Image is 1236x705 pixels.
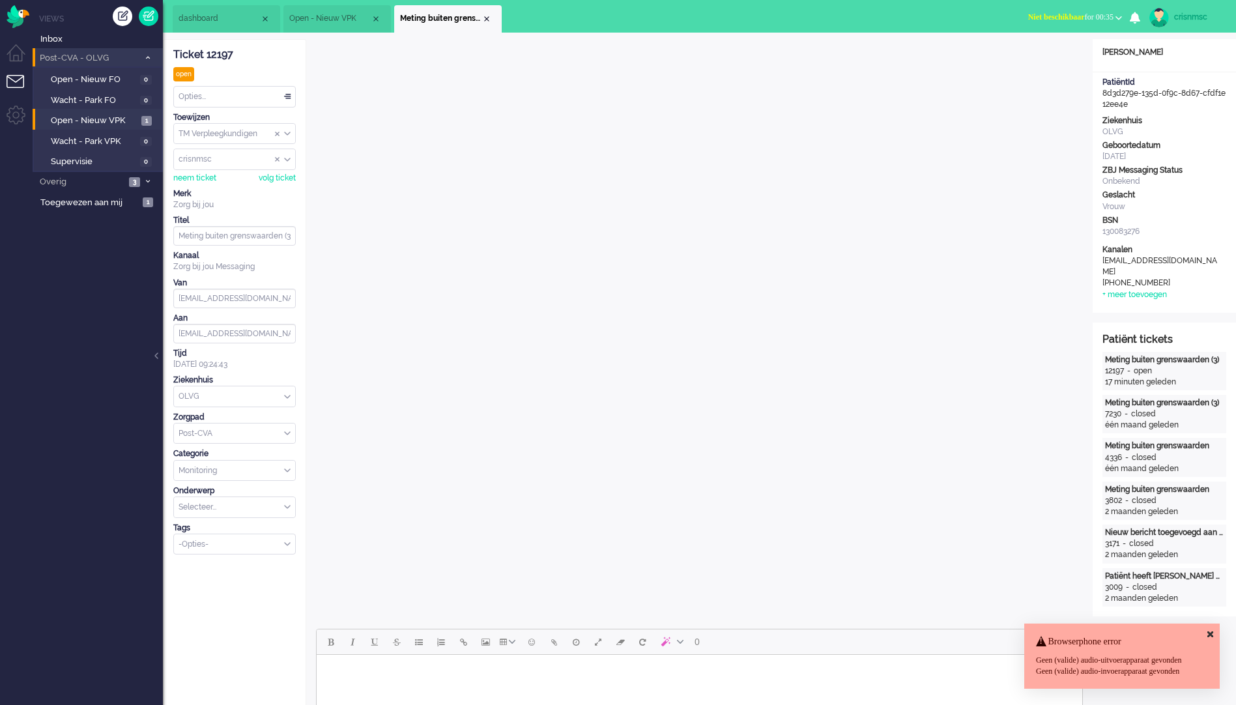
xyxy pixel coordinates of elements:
span: Open - Nieuw FO [51,74,137,86]
div: [PHONE_NUMBER] [1102,278,1220,289]
div: - [1123,582,1132,593]
h4: Browserphone error [1036,637,1208,646]
div: Zorg bij jou [173,199,296,210]
div: BSN [1102,215,1226,226]
span: dashboard [179,13,260,24]
div: Van [173,278,296,289]
div: closed [1131,409,1156,420]
button: Niet beschikbaarfor 00:35 [1020,8,1130,27]
button: Table [496,631,521,653]
span: 0 [140,75,152,85]
div: ZBJ Messaging Status [1102,165,1226,176]
button: Insert/edit image [474,631,496,653]
div: Meting buiten grenswaarden (3) [1105,354,1224,366]
a: Wacht - Park VPK 0 [38,134,162,148]
div: Onbekend [1102,176,1226,187]
li: Views [39,13,163,24]
div: - [1124,366,1134,377]
div: Titel [173,215,296,226]
div: Creëer ticket [113,7,132,26]
div: OLVG [1102,126,1226,137]
span: Open - Nieuw VPK [289,13,371,24]
button: Strikethrough [386,631,408,653]
div: closed [1132,582,1157,593]
div: - [1121,409,1131,420]
div: Categorie [173,448,296,459]
li: 12197 [394,5,502,33]
div: Onderwerp [173,485,296,496]
li: Niet beschikbaarfor 00:35 [1020,4,1130,33]
span: 3 [129,177,140,187]
div: closed [1129,538,1154,549]
div: 130083276 [1102,226,1226,237]
div: Ziekenhuis [1102,115,1226,126]
div: 8d3d279e-135d-0f9c-8d67-cfdf1e12ee4e [1093,77,1236,110]
span: 0 [140,157,152,167]
div: Ticket 12197 [173,48,296,63]
div: Geboortedatum [1102,140,1226,151]
div: Ziekenhuis [173,375,296,386]
div: Assign Group [173,123,296,145]
div: Close tab [481,14,492,24]
li: View [283,5,391,33]
span: 1 [141,116,152,126]
div: volg ticket [259,173,296,184]
div: open [173,67,194,81]
span: 0 [140,137,152,147]
button: Reset content [631,631,654,653]
div: Assign User [173,149,296,170]
button: 0 [689,631,706,653]
div: Patiënt tickets [1102,332,1226,347]
div: Meting buiten grenswaarden [1105,484,1224,495]
div: Select Tags [173,534,296,555]
li: Dashboard menu [7,44,36,74]
button: Italic [341,631,364,653]
a: Omnidesk [7,8,29,18]
div: één maand geleden [1105,420,1224,431]
span: Open - Nieuw VPK [51,115,138,127]
div: closed [1132,495,1157,506]
span: Wacht - Park FO [51,94,137,107]
button: Emoticons [521,631,543,653]
div: 3171 [1105,538,1119,549]
button: Numbered list [430,631,452,653]
div: Merk [173,188,296,199]
div: 2 maanden geleden [1105,549,1224,560]
span: for 00:35 [1028,12,1114,22]
div: [DATE] [1102,151,1226,162]
div: + meer toevoegen [1102,289,1167,300]
div: neem ticket [173,173,216,184]
div: 2 maanden geleden [1105,506,1224,517]
a: Open - Nieuw VPK 1 [38,113,162,127]
img: flow_omnibird.svg [7,5,29,28]
div: Geen (valide) audio-uitvoerapparaat gevonden Geen (valide) audio-invoerapparaat gevonden [1036,655,1208,677]
span: Wacht - Park VPK [51,136,137,148]
div: Zorgpad [173,412,296,423]
div: 7230 [1105,409,1121,420]
span: Inbox [40,33,163,46]
button: Delay message [565,631,587,653]
div: Patiënt heeft [PERSON_NAME] nog niet geactiveerd. Herinnering 1 [1105,571,1224,582]
span: 0 [140,96,152,106]
div: Toewijzen [173,112,296,123]
a: Inbox [38,31,163,46]
button: Clear formatting [609,631,631,653]
div: Meting buiten grenswaarden [1105,440,1224,452]
div: Geslacht [1102,190,1226,201]
span: Supervisie [51,156,137,168]
div: 12197 [1105,366,1124,377]
div: Tags [173,523,296,534]
div: crisnmsc [1174,10,1223,23]
div: open [1134,366,1152,377]
button: Bold [319,631,341,653]
span: Niet beschikbaar [1028,12,1085,22]
button: Bullet list [408,631,430,653]
li: Dashboard [173,5,280,33]
div: Aan [173,313,296,324]
a: crisnmsc [1147,8,1223,27]
a: Quick Ticket [139,7,158,26]
a: Supervisie 0 [38,154,162,168]
a: Wacht - Park FO 0 [38,93,162,107]
div: - [1122,495,1132,506]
